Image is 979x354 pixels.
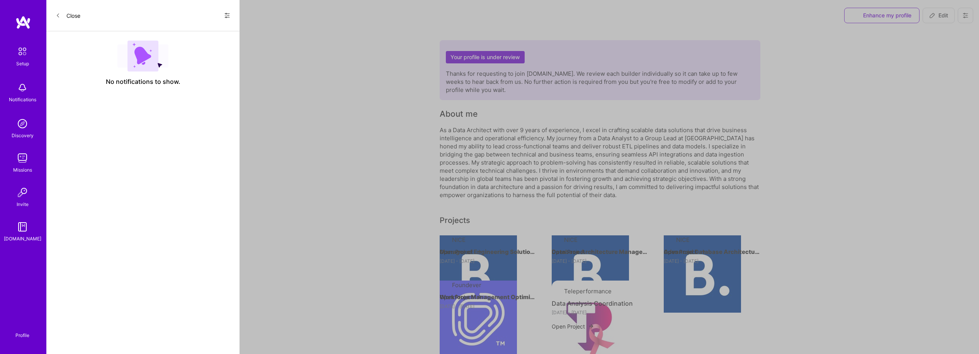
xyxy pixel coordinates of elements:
div: Invite [17,200,29,208]
div: [DOMAIN_NAME] [4,235,41,243]
img: logo [15,15,31,29]
img: setup [14,43,31,60]
img: bell [15,80,30,95]
button: Close [56,9,80,22]
div: Discovery [12,131,34,140]
a: Profile [13,323,32,339]
div: Profile [15,331,29,339]
div: Notifications [9,95,36,104]
span: No notifications to show. [106,78,180,86]
img: teamwork [15,150,30,166]
div: Setup [16,60,29,68]
img: Invite [15,185,30,200]
img: empty [117,41,168,71]
img: guide book [15,219,30,235]
div: Missions [13,166,32,174]
img: discovery [15,116,30,131]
